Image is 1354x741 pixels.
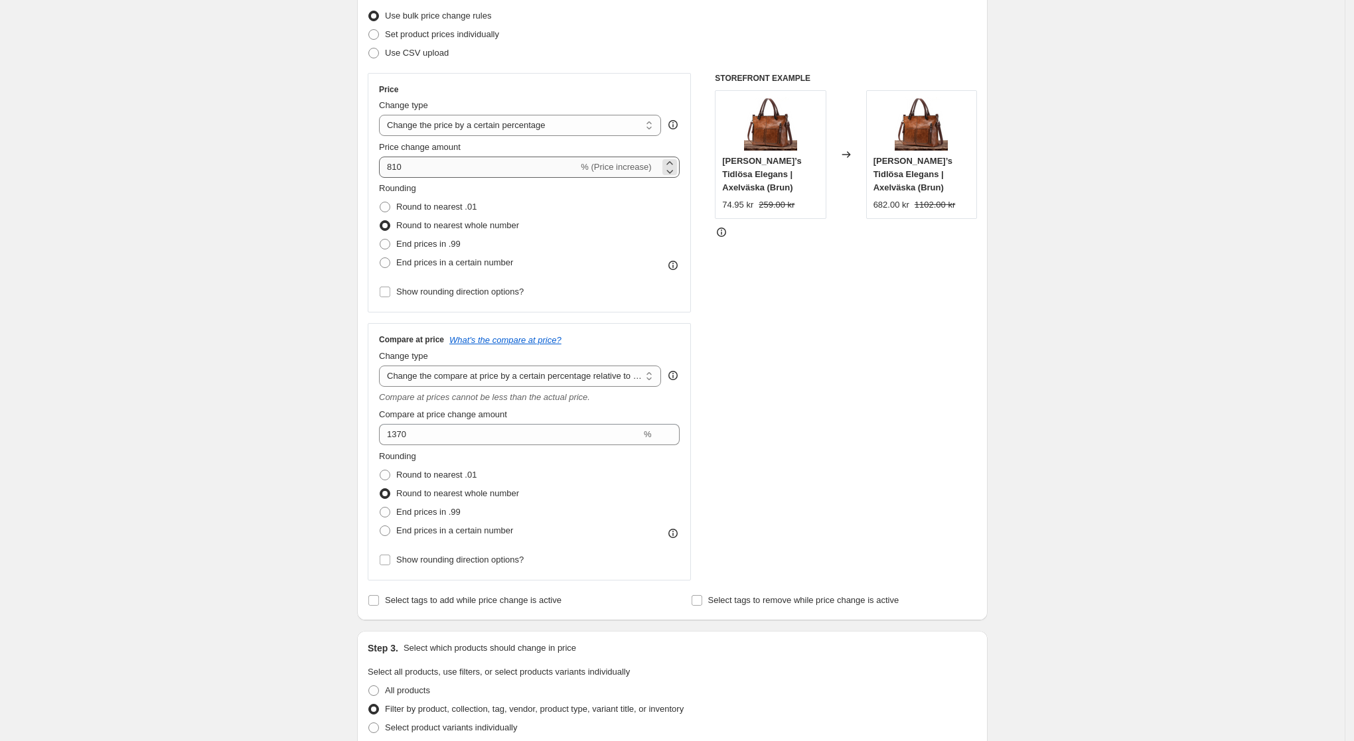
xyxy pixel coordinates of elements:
span: Change type [379,351,428,361]
img: 1_1_d52a6f66-78d2-4494-9ae1-709f8a4c96be_80x.png [744,98,797,151]
span: Round to nearest .01 [396,202,477,212]
span: Set product prices individually [385,29,499,39]
input: 20 [379,424,641,445]
span: Round to nearest .01 [396,470,477,480]
span: Price change amount [379,142,461,152]
img: 1_1_d52a6f66-78d2-4494-9ae1-709f8a4c96be_80x.png [895,98,948,151]
div: 74.95 kr [722,198,753,212]
span: End prices in a certain number [396,525,513,535]
input: -15 [379,157,578,178]
span: Show rounding direction options? [396,287,524,297]
span: Use bulk price change rules [385,11,491,21]
span: Select product variants individually [385,722,517,732]
span: [PERSON_NAME]’s Tidlösa Elegans | Axelväska (Brun) [873,156,952,192]
span: [PERSON_NAME]’s Tidlösa Elegans | Axelväska (Brun) [722,156,801,192]
h2: Step 3. [368,641,398,655]
span: Select all products, use filters, or select products variants individually [368,667,630,677]
span: Change type [379,100,428,110]
h6: STOREFRONT EXAMPLE [715,73,977,84]
h3: Compare at price [379,334,444,345]
strike: 259.00 kr [759,198,794,212]
span: Rounding [379,451,416,461]
span: Select tags to add while price change is active [385,595,562,605]
span: Round to nearest whole number [396,488,519,498]
span: End prices in .99 [396,507,461,517]
span: All products [385,685,430,695]
span: End prices in a certain number [396,257,513,267]
span: Show rounding direction options? [396,555,524,565]
span: Use CSV upload [385,48,449,58]
span: Select tags to remove while price change is active [708,595,899,605]
h3: Price [379,84,398,95]
span: Compare at price change amount [379,409,507,419]
span: Rounding [379,183,416,193]
span: % (Price increase) [581,162,651,172]
p: Select which products should change in price [404,641,576,655]
span: End prices in .99 [396,239,461,249]
div: help [666,369,680,382]
button: What's the compare at price? [449,335,562,345]
div: help [666,118,680,131]
strike: 1102.00 kr [915,198,955,212]
span: Filter by product, collection, tag, vendor, product type, variant title, or inventory [385,704,684,714]
span: % [644,429,652,439]
div: 682.00 kr [873,198,909,212]
i: Compare at prices cannot be less than the actual price. [379,392,590,402]
span: Round to nearest whole number [396,220,519,230]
